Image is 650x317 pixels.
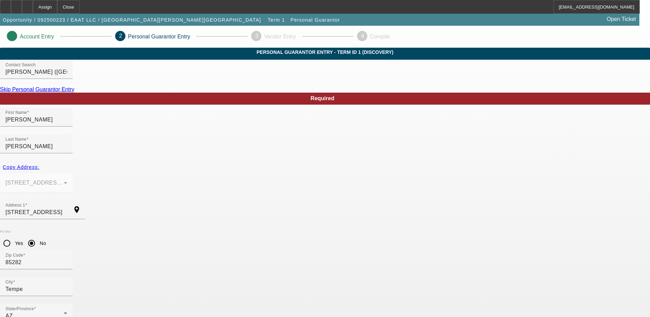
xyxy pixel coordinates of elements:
[5,307,34,311] mat-label: State/Province
[310,95,334,101] span: Required
[264,34,296,40] p: Vendor Entry
[38,240,46,247] label: No
[3,17,261,23] span: Opportunity / 092500223 / EAAT LLC / [GEOGRAPHIC_DATA][PERSON_NAME][GEOGRAPHIC_DATA]
[5,280,13,284] mat-label: City
[128,34,190,40] p: Personal Guarantor Entry
[119,33,122,39] span: 2
[5,63,36,67] mat-label: Contact Search
[5,68,67,76] input: Contact Search
[3,164,39,170] span: Copy Address:
[5,137,26,142] mat-label: Last Name
[291,17,340,23] span: Personal Guarantor
[289,14,342,26] button: Personal Guarantor
[268,17,285,23] span: Term 1
[5,203,25,208] mat-label: Address 1
[604,13,639,25] a: Open Ticket
[5,253,23,258] mat-label: Zip Code
[370,34,390,40] p: Compile
[5,49,645,55] span: Personal Guarantor Entry - Term ID 1 (Discovery)
[14,240,23,247] label: Yes
[69,206,85,214] mat-icon: add_location
[20,34,54,40] p: Account Entry
[5,110,27,115] mat-label: First Name
[361,33,364,39] span: 4
[255,33,258,39] span: 3
[265,14,287,26] button: Term 1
